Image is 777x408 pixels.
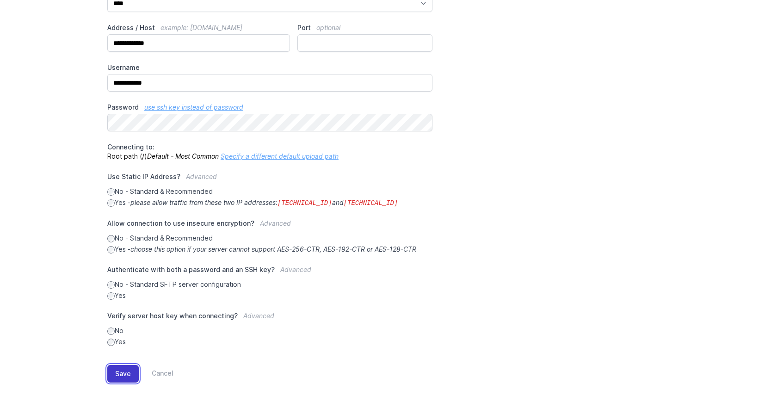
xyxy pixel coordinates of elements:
label: Yes - [107,198,432,208]
span: Advanced [280,266,311,273]
label: Yes [107,337,432,346]
span: Advanced [260,219,291,227]
code: [TECHNICAL_ID] [277,199,332,207]
input: No - Standard & Recommended [107,235,115,242]
a: use ssh key instead of password [144,103,243,111]
label: No [107,326,432,335]
input: No - Standard SFTP server configuration [107,281,115,289]
label: Yes - [107,245,432,254]
a: Specify a different default upload path [221,152,339,160]
input: Yes [107,292,115,300]
button: Save [107,365,139,383]
label: Allow connection to use insecure encryption? [107,219,432,234]
span: Advanced [243,312,274,320]
label: Username [107,63,432,72]
label: Use Static IP Address? [107,172,432,187]
span: optional [316,24,340,31]
iframe: Drift Widget Chat Controller [731,362,766,397]
input: Yes -choose this option if your server cannot support AES-256-CTR, AES-192-CTR or AES-128-CTR [107,246,115,253]
label: Yes [107,291,432,300]
p: Root path (/) [107,142,432,161]
label: Password [107,103,432,112]
label: Authenticate with both a password and an SSH key? [107,265,432,280]
input: Yes [107,339,115,346]
label: Verify server host key when connecting? [107,311,432,326]
span: example: [DOMAIN_NAME] [160,24,242,31]
input: Yes -please allow traffic from these two IP addresses:[TECHNICAL_ID]and[TECHNICAL_ID] [107,199,115,207]
input: No - Standard & Recommended [107,188,115,196]
label: Port [297,23,432,32]
code: [TECHNICAL_ID] [344,199,398,207]
a: Cancel [139,365,173,383]
label: Address / Host [107,23,290,32]
label: No - Standard SFTP server configuration [107,280,432,289]
label: No - Standard & Recommended [107,234,432,243]
i: choose this option if your server cannot support AES-256-CTR, AES-192-CTR or AES-128-CTR [130,245,416,253]
i: Default - Most Common [147,152,219,160]
label: No - Standard & Recommended [107,187,432,196]
i: please allow traffic from these two IP addresses: and [130,198,398,206]
span: Connecting to: [107,143,154,151]
input: No [107,328,115,335]
span: Advanced [186,173,217,180]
